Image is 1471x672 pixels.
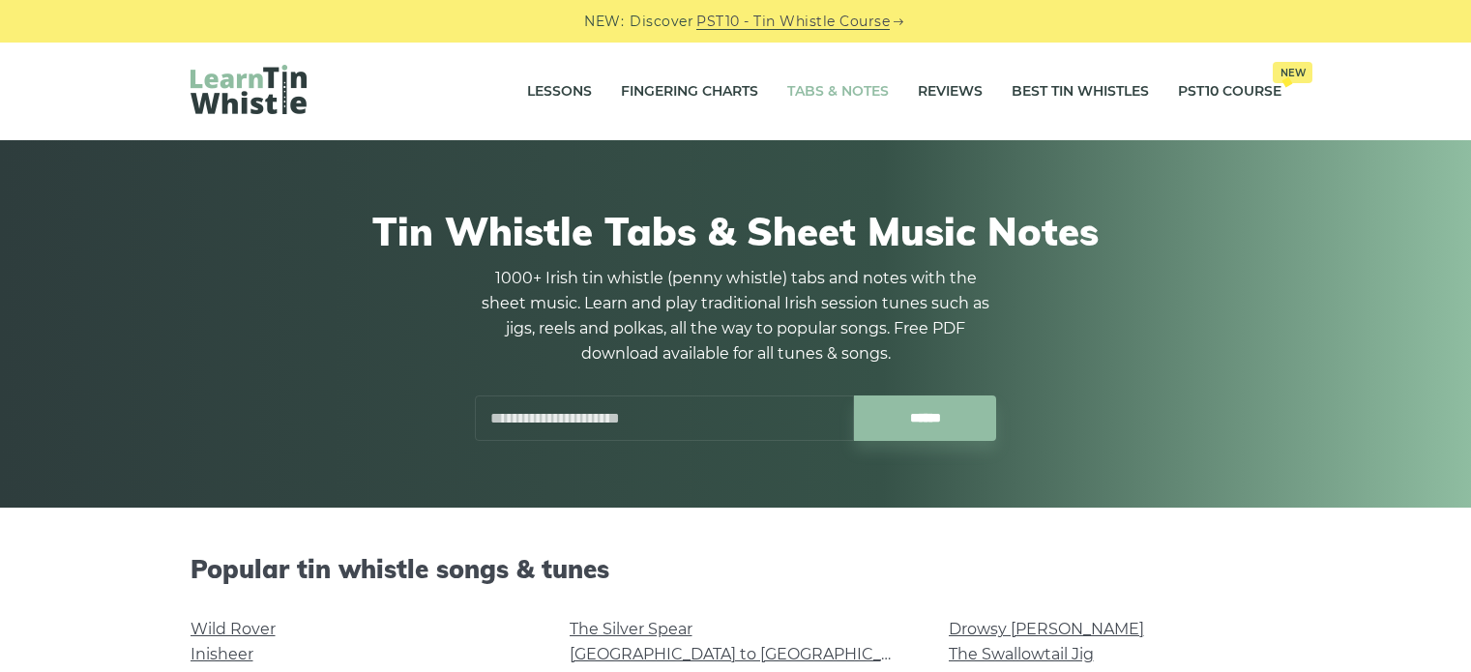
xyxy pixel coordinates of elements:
[570,645,927,663] a: [GEOGRAPHIC_DATA] to [GEOGRAPHIC_DATA]
[191,208,1281,254] h1: Tin Whistle Tabs & Sheet Music Notes
[918,68,983,116] a: Reviews
[1273,62,1312,83] span: New
[475,266,997,366] p: 1000+ Irish tin whistle (penny whistle) tabs and notes with the sheet music. Learn and play tradi...
[949,620,1144,638] a: Drowsy [PERSON_NAME]
[191,554,1281,584] h2: Popular tin whistle songs & tunes
[949,645,1094,663] a: The Swallowtail Jig
[191,620,276,638] a: Wild Rover
[527,68,592,116] a: Lessons
[1178,68,1281,116] a: PST10 CourseNew
[570,620,692,638] a: The Silver Spear
[787,68,889,116] a: Tabs & Notes
[1012,68,1149,116] a: Best Tin Whistles
[191,645,253,663] a: Inisheer
[621,68,758,116] a: Fingering Charts
[191,65,307,114] img: LearnTinWhistle.com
